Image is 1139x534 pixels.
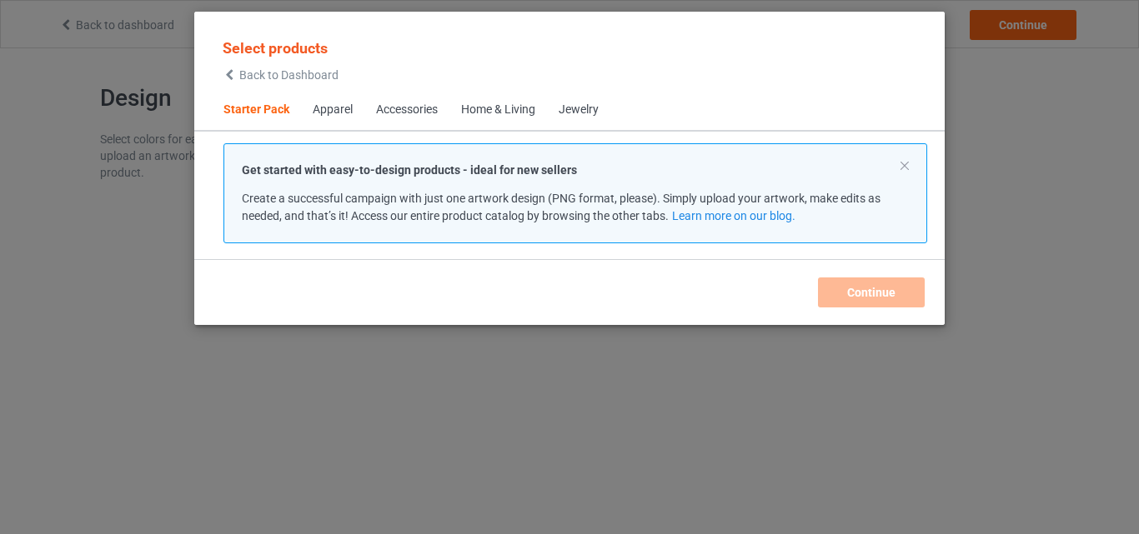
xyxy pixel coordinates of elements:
div: Apparel [313,102,353,118]
span: Create a successful campaign with just one artwork design (PNG format, please). Simply upload you... [242,192,881,222]
strong: Get started with easy-to-design products - ideal for new sellers [242,163,577,177]
div: Jewelry [559,102,599,118]
span: Starter Pack [212,90,301,130]
span: Select products [223,39,328,57]
span: Back to Dashboard [239,68,339,82]
a: Learn more on our blog. [672,209,795,222]
div: Accessories [376,102,438,118]
div: Home & Living [461,102,535,118]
